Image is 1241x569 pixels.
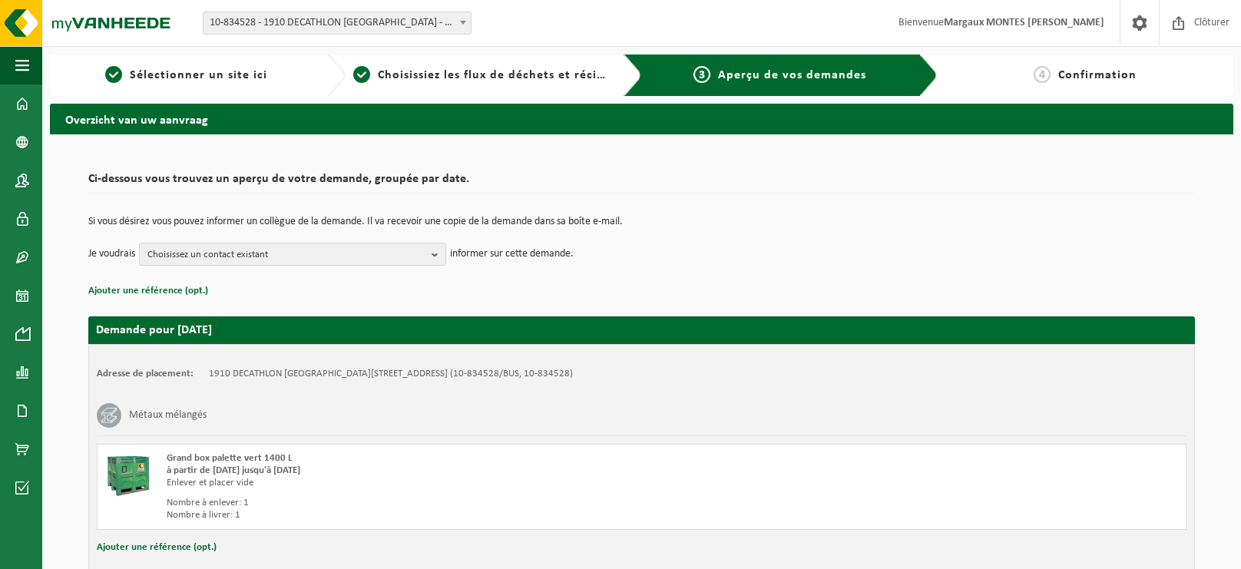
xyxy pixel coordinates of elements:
span: Confirmation [1058,69,1137,81]
button: Ajouter une référence (opt.) [97,538,217,557]
div: Nombre à enlever: 1 [167,497,703,509]
span: Choisissiez les flux de déchets et récipients [378,69,634,81]
button: Choisissez un contact existant [139,243,446,266]
button: Ajouter une référence (opt.) [88,281,208,301]
span: 10-834528 - 1910 DECATHLON BRUSSELS CITY - BRUXELLES [203,12,472,35]
p: informer sur cette demande. [450,243,574,266]
h2: Overzicht van uw aanvraag [50,104,1233,134]
td: 1910 DECATHLON [GEOGRAPHIC_DATA][STREET_ADDRESS] (10-834528/BUS, 10-834528) [209,368,573,380]
div: Enlever et placer vide [167,477,703,489]
span: Choisissez un contact existant [147,243,425,266]
strong: Demande pour [DATE] [96,324,212,336]
p: Je voudrais [88,243,135,266]
img: PB-HB-1400-HPE-GN-01.png [105,452,151,498]
span: 4 [1034,66,1051,83]
span: 3 [693,66,710,83]
span: Grand box palette vert 1400 L [167,453,293,463]
a: 2Choisissiez les flux de déchets et récipients [353,66,611,84]
h3: Métaux mélangés [129,403,207,428]
span: Aperçu de vos demandes [718,69,866,81]
strong: à partir de [DATE] jusqu'à [DATE] [167,465,300,475]
h2: Ci-dessous vous trouvez un aperçu de votre demande, groupée par date. [88,173,1195,194]
a: 1Sélectionner un site ici [58,66,315,84]
span: 2 [353,66,370,83]
strong: Adresse de placement: [97,369,194,379]
span: Sélectionner un site ici [130,69,267,81]
div: Nombre à livrer: 1 [167,509,703,521]
span: 10-834528 - 1910 DECATHLON BRUSSELS CITY - BRUXELLES [204,12,471,34]
span: 1 [105,66,122,83]
p: Si vous désirez vous pouvez informer un collègue de la demande. Il va recevoir une copie de la de... [88,217,1195,227]
strong: Margaux MONTES [PERSON_NAME] [944,17,1104,28]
